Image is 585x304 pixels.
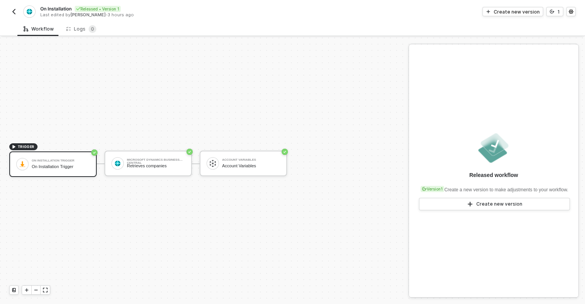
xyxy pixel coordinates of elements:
[34,288,38,292] span: icon-minus
[75,6,121,12] div: Released • Version 1
[26,8,32,15] img: integration-icon
[486,9,491,14] span: icon-play
[24,288,29,292] span: icon-play
[282,149,288,155] span: icon-success-page
[421,186,444,192] div: Version 1
[24,26,54,32] div: Workflow
[12,144,16,149] span: icon-play
[127,158,185,161] div: Microsoft Dynamics Business Central
[91,149,97,156] span: icon-success-page
[40,5,72,12] span: On Installation
[70,12,106,17] span: [PERSON_NAME]
[19,161,26,168] img: icon
[18,144,34,150] span: TRIGGER
[11,9,17,15] img: back
[66,25,96,33] div: Logs
[9,7,19,16] button: back
[569,9,573,14] span: icon-settings
[419,198,570,210] button: Create new version
[558,9,560,15] div: 1
[222,158,280,161] div: Account Variables
[494,9,540,15] div: Create new version
[127,163,185,168] div: Retrieves companies
[186,149,193,155] span: icon-success-page
[222,163,280,168] div: Account Variables
[32,164,90,169] div: On Installation Trigger
[467,201,473,207] span: icon-play
[476,201,522,207] div: Create new version
[482,7,543,16] button: Create new version
[40,12,292,18] div: Last edited by - 3 hours ago
[43,288,48,292] span: icon-expand
[477,131,511,165] img: released.png
[546,7,563,16] button: 1
[209,160,216,167] img: icon
[32,159,90,162] div: On Installation Trigger
[419,182,568,193] div: Create a new version to make adjustments to your workflow.
[89,25,96,33] sup: 0
[469,171,518,179] div: Released workflow
[422,187,427,191] span: icon-versioning
[550,9,554,14] span: icon-versioning
[114,160,121,167] img: icon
